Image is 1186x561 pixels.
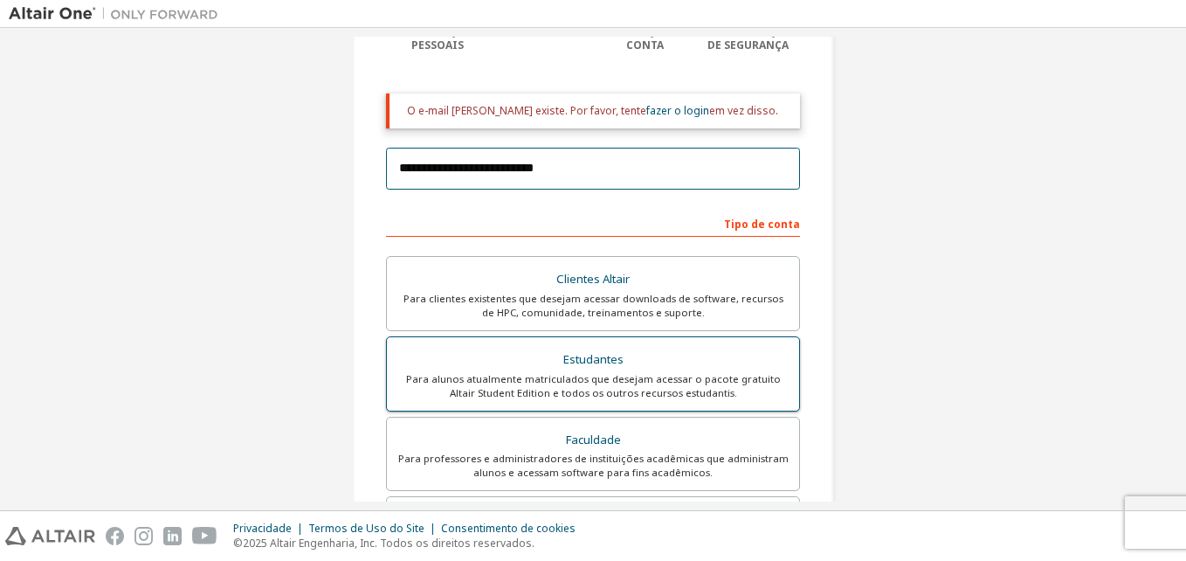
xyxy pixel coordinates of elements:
[163,527,182,545] img: linkedin.svg
[243,536,534,551] font: 2025 Altair Engenharia, Inc. Todos os direitos reservados.
[397,348,789,372] div: Estudantes
[386,209,800,237] div: Tipo de conta
[386,24,490,52] div: Informações pessoais
[697,24,801,52] div: Configuração de segurança
[233,536,586,551] p: ©
[397,292,789,320] div: Para clientes existentes que desejam acessar downloads de software, recursos de HPC, comunidade, ...
[593,24,697,52] div: Informações da conta
[407,104,786,118] div: O e-mail [PERSON_NAME] existe. Por favor, tente em vez disso.
[308,522,441,536] div: Termos de Uso do Site
[441,522,586,536] div: Consentimento de cookies
[397,452,789,480] div: Para professores e administradores de instituições acadêmicas que administram alunos e acessam so...
[397,267,789,292] div: Clientes Altair
[106,527,124,545] img: facebook.svg
[397,372,789,400] div: Para alunos atualmente matriculados que desejam acessar o pacote gratuito Altair Student Edition ...
[397,428,789,453] div: Faculdade
[233,522,308,536] div: Privacidade
[192,527,217,545] img: youtube.svg
[646,103,709,118] a: fazer o login
[134,527,153,545] img: instagram.svg
[9,5,227,23] img: Altair Um
[5,527,95,545] img: altair_logo.svg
